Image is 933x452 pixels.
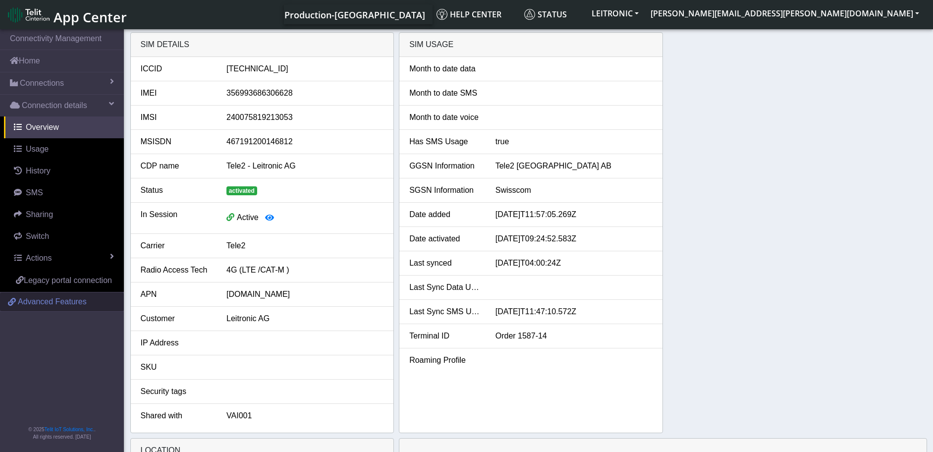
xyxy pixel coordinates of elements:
[26,210,53,219] span: Sharing
[219,288,391,300] div: [DOMAIN_NAME]
[18,296,87,308] span: Advanced Features
[133,112,220,123] div: IMSI
[488,306,660,318] div: [DATE]T11:47:10.572Z
[259,209,280,227] button: View session details
[402,330,488,342] div: Terminal ID
[219,136,391,148] div: 467191200146812
[226,186,257,195] span: activated
[26,232,49,240] span: Switch
[4,226,124,247] a: Switch
[645,4,925,22] button: [PERSON_NAME][EMAIL_ADDRESS][PERSON_NAME][DOMAIN_NAME]
[437,9,501,20] span: Help center
[4,138,124,160] a: Usage
[488,233,660,245] div: [DATE]T09:24:52.583Z
[520,4,586,24] a: Status
[4,116,124,138] a: Overview
[402,354,488,366] div: Roaming Profile
[488,184,660,196] div: Swisscom
[133,136,220,148] div: MSISDN
[54,8,127,26] span: App Center
[133,160,220,172] div: CDP name
[284,4,425,24] a: Your current platform instance
[402,282,488,293] div: Last Sync Data Usage
[4,182,124,204] a: SMS
[402,209,488,221] div: Date added
[219,264,391,276] div: 4G (LTE /CAT-M )
[133,288,220,300] div: APN
[488,160,660,172] div: Tele2 [GEOGRAPHIC_DATA] AB
[133,209,220,227] div: In Session
[226,411,252,420] span: VAI001
[26,145,49,153] span: Usage
[219,87,391,99] div: 356993686306628
[488,330,660,342] div: Order 1587-14
[402,136,488,148] div: Has SMS Usage
[131,33,394,57] div: SIM details
[133,337,220,349] div: IP Address
[219,63,391,75] div: [TECHNICAL_ID]
[237,213,259,222] span: Active
[133,240,220,252] div: Carrier
[133,410,220,422] div: Shared with
[4,160,124,182] a: History
[488,257,660,269] div: [DATE]T04:00:24Z
[284,9,425,21] span: Production-[GEOGRAPHIC_DATA]
[402,306,488,318] div: Last Sync SMS Usage
[26,123,59,131] span: Overview
[4,247,124,269] a: Actions
[8,4,125,25] a: App Center
[133,313,220,325] div: Customer
[402,184,488,196] div: SGSN Information
[133,184,220,196] div: Status
[26,167,51,175] span: History
[402,112,488,123] div: Month to date voice
[402,87,488,99] div: Month to date SMS
[22,100,87,112] span: Connection details
[402,233,488,245] div: Date activated
[437,9,447,20] img: knowledge.svg
[133,361,220,373] div: SKU
[399,33,662,57] div: SIM Usage
[402,63,488,75] div: Month to date data
[586,4,645,22] button: LEITRONIC
[20,77,64,89] span: Connections
[433,4,520,24] a: Help center
[26,188,43,197] span: SMS
[524,9,567,20] span: Status
[219,112,391,123] div: 240075819213053
[45,427,94,432] a: Telit IoT Solutions, Inc.
[24,276,112,284] span: Legacy portal connection
[219,313,391,325] div: Leitronic AG
[133,386,220,397] div: Security tags
[26,254,52,262] span: Actions
[133,63,220,75] div: ICCID
[524,9,535,20] img: status.svg
[402,160,488,172] div: GGSN Information
[219,160,391,172] div: Tele2 - Leitronic AG
[488,209,660,221] div: [DATE]T11:57:05.269Z
[219,240,391,252] div: Tele2
[488,136,660,148] div: true
[133,87,220,99] div: IMEI
[402,257,488,269] div: Last synced
[4,204,124,226] a: Sharing
[8,7,50,23] img: logo-telit-cinterion-gw-new.png
[133,264,220,276] div: Radio Access Tech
